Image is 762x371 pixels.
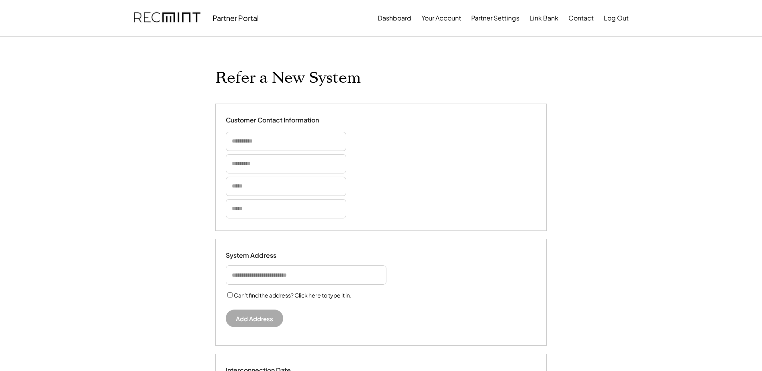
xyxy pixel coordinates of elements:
button: Log Out [604,10,629,26]
div: System Address [226,251,306,260]
button: Your Account [421,10,461,26]
img: recmint-logotype%403x.png [134,4,200,32]
label: Can't find the address? Click here to type it in. [234,291,351,299]
button: Link Bank [529,10,558,26]
button: Contact [568,10,594,26]
button: Partner Settings [471,10,519,26]
button: Dashboard [378,10,411,26]
div: Customer Contact Information [226,116,319,124]
div: Partner Portal [212,13,259,22]
h1: Refer a New System [215,69,361,88]
button: Add Address [226,310,283,327]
